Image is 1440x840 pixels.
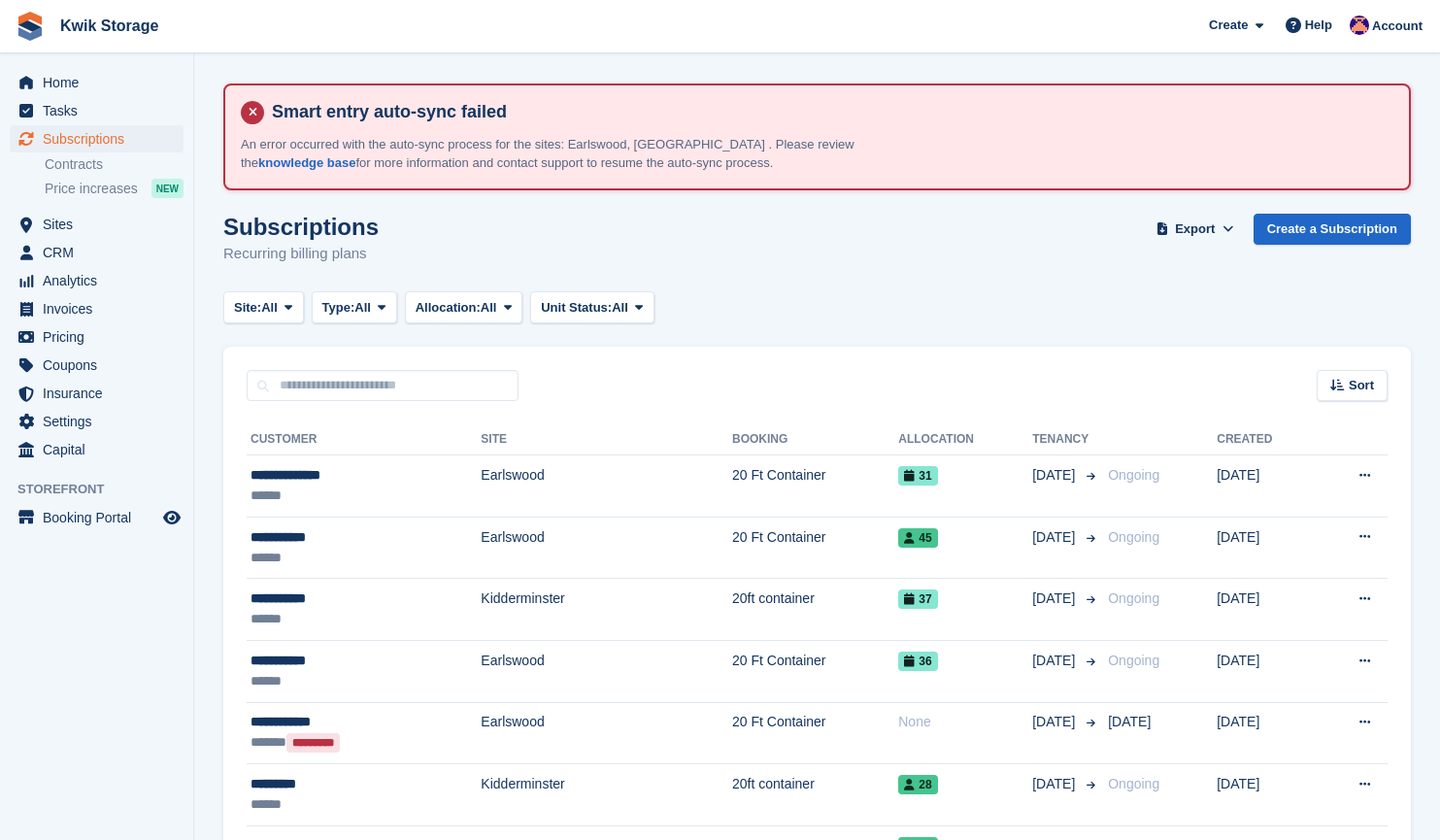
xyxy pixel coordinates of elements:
a: menu [10,323,184,351]
a: menu [10,504,184,531]
span: Coupons [43,352,159,379]
span: Sort [1349,376,1374,395]
a: menu [10,211,184,238]
td: Earlswood [481,640,732,702]
p: An error occurred with the auto-sync process for the sites: Earlswood, [GEOGRAPHIC_DATA] . Please... [241,135,921,173]
span: Subscriptions [43,125,159,152]
th: Allocation [898,424,1032,455]
a: Create a Subscription [1254,214,1411,246]
span: Booking Portal [43,504,159,531]
a: Preview store [160,506,184,529]
td: Kidderminster [481,764,732,826]
span: Home [43,69,159,96]
td: [DATE] [1217,702,1315,764]
td: [DATE] [1217,455,1315,518]
th: Site [481,424,732,455]
span: Tasks [43,97,159,124]
button: Allocation: All [405,291,523,323]
th: Booking [732,424,898,455]
button: Unit Status: All [530,291,653,323]
td: 20ft container [732,579,898,641]
span: Allocation: [416,298,481,318]
a: menu [10,352,184,379]
span: Ongoing [1108,776,1159,791]
a: menu [10,239,184,266]
th: Created [1217,424,1315,455]
h4: Smart entry auto-sync failed [264,101,1393,123]
td: [DATE] [1217,579,1315,641]
a: knowledge base [258,155,355,170]
span: Storefront [17,480,193,499]
td: Kidderminster [481,579,732,641]
span: [DATE] [1032,527,1079,548]
span: CRM [43,239,159,266]
td: 20ft container [732,764,898,826]
a: menu [10,436,184,463]
span: Ongoing [1108,529,1159,545]
div: None [898,712,1032,732]
div: NEW [151,179,184,198]
span: All [481,298,497,318]
td: 20 Ft Container [732,517,898,579]
span: [DATE] [1032,774,1079,794]
span: [DATE] [1032,465,1079,486]
a: menu [10,97,184,124]
span: Ongoing [1108,467,1159,483]
button: Site: All [223,291,304,323]
span: Ongoing [1108,590,1159,606]
td: 20 Ft Container [732,640,898,702]
th: Tenancy [1032,424,1100,455]
h1: Subscriptions [223,214,379,240]
td: 20 Ft Container [732,455,898,518]
span: 45 [898,528,937,548]
td: Earlswood [481,517,732,579]
p: Recurring billing plans [223,243,379,265]
span: Pricing [43,323,159,351]
a: menu [10,267,184,294]
span: 31 [898,466,937,486]
a: menu [10,125,184,152]
span: Sites [43,211,159,238]
th: Customer [247,424,481,455]
span: All [261,298,278,318]
td: [DATE] [1217,517,1315,579]
span: Create [1209,16,1248,35]
span: Account [1372,17,1423,36]
span: Price increases [45,180,138,198]
span: Unit Status: [541,298,612,318]
span: 36 [898,652,937,671]
img: stora-icon-8386f47178a22dfd0bd8f6a31ec36ba5ce8667c1dd55bd0f319d3a0aa187defe.svg [16,12,45,41]
span: [DATE] [1108,714,1151,729]
span: Help [1305,16,1332,35]
img: Jade Stanley [1350,16,1369,35]
td: Earlswood [481,455,732,518]
a: Contracts [45,155,184,174]
td: 20 Ft Container [732,702,898,764]
button: Export [1153,214,1238,246]
a: Price increases NEW [45,178,184,199]
td: Earlswood [481,702,732,764]
span: Export [1175,219,1215,239]
span: [DATE] [1032,651,1079,671]
span: Settings [43,408,159,435]
span: All [612,298,628,318]
span: Invoices [43,295,159,322]
span: Type: [322,298,355,318]
span: Capital [43,436,159,463]
span: 28 [898,775,937,794]
a: menu [10,295,184,322]
span: Site: [234,298,261,318]
span: [DATE] [1032,588,1079,609]
span: All [354,298,371,318]
span: Ongoing [1108,653,1159,668]
a: menu [10,408,184,435]
a: Kwik Storage [52,10,166,42]
td: [DATE] [1217,764,1315,826]
button: Type: All [312,291,397,323]
span: [DATE] [1032,712,1079,732]
span: Analytics [43,267,159,294]
span: 37 [898,589,937,609]
td: [DATE] [1217,640,1315,702]
span: Insurance [43,380,159,407]
a: menu [10,69,184,96]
